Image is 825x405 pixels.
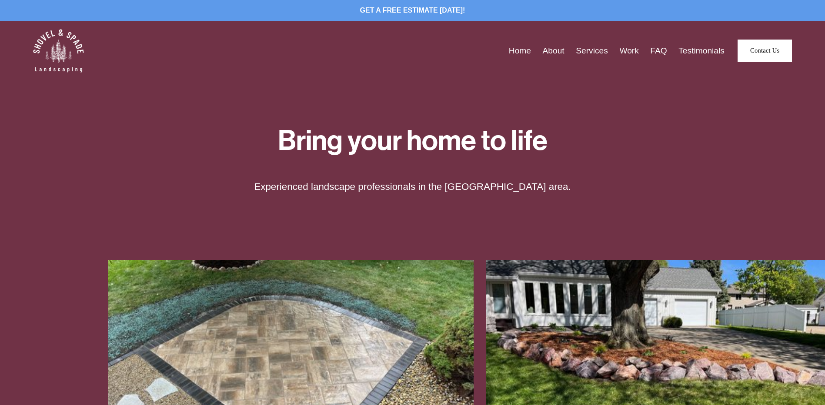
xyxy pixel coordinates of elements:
[159,127,666,154] h1: Bring your home to life
[543,44,564,58] a: About
[650,44,667,58] a: FAQ
[509,44,531,58] a: Home
[210,180,615,193] p: Experienced landscape professionals in the [GEOGRAPHIC_DATA] area.
[738,40,792,62] a: Contact Us
[678,44,725,58] a: Testimonials
[619,44,638,58] a: Work
[576,44,608,58] a: Services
